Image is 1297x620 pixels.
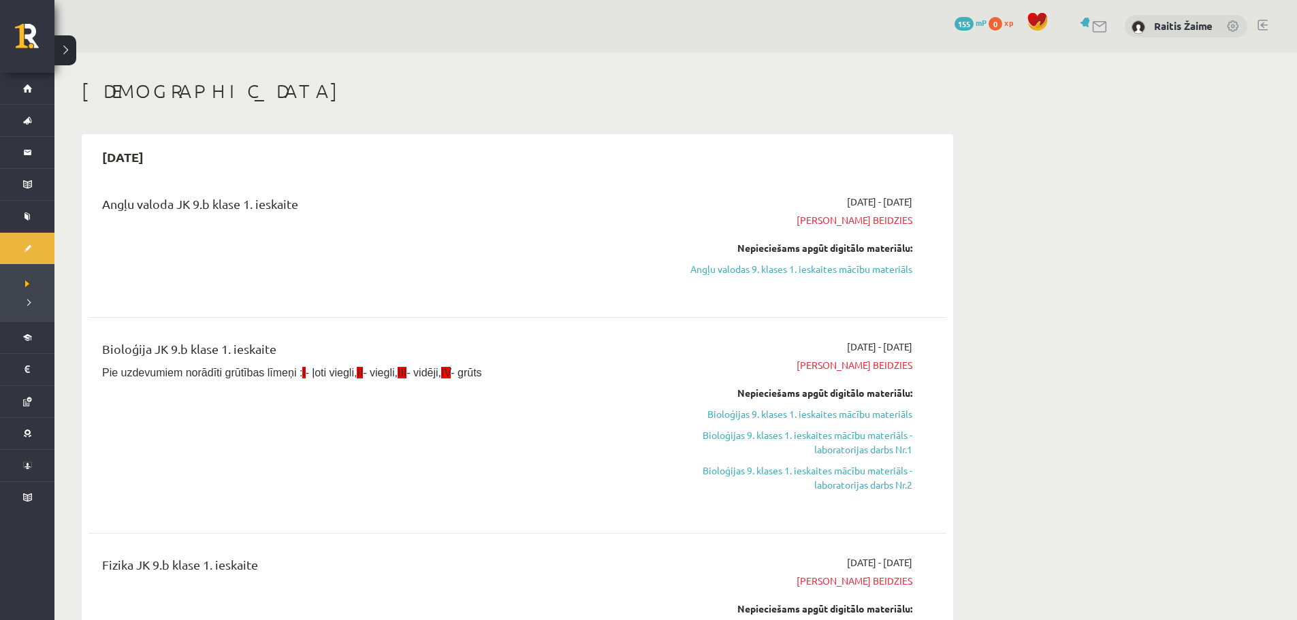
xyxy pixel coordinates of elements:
div: Angļu valoda JK 9.b klase 1. ieskaite [102,195,635,220]
span: I [302,367,305,378]
a: Angļu valodas 9. klases 1. ieskaites mācību materiāls [656,262,912,276]
a: 155 mP [955,17,987,28]
span: [PERSON_NAME] beidzies [656,574,912,588]
a: 0 xp [989,17,1020,28]
a: Bioloģijas 9. klases 1. ieskaites mācību materiāls [656,407,912,421]
span: [PERSON_NAME] beidzies [656,358,912,372]
span: [PERSON_NAME] beidzies [656,213,912,227]
span: [DATE] - [DATE] [847,195,912,209]
span: 0 [989,17,1002,31]
span: xp [1004,17,1013,28]
a: Bioloģijas 9. klases 1. ieskaites mācību materiāls - laboratorijas darbs Nr.2 [656,463,912,492]
div: Fizika JK 9.b klase 1. ieskaite [102,555,635,581]
div: Bioloģija JK 9.b klase 1. ieskaite [102,340,635,365]
a: Bioloģijas 9. klases 1. ieskaites mācību materiāls - laboratorijas darbs Nr.1 [656,428,912,457]
span: 155 [955,17,974,31]
span: [DATE] - [DATE] [847,340,912,354]
span: IV [441,367,451,378]
div: Nepieciešams apgūt digitālo materiālu: [656,602,912,616]
span: mP [976,17,987,28]
h1: [DEMOGRAPHIC_DATA] [82,80,953,103]
h2: [DATE] [89,141,157,173]
span: III [398,367,406,378]
a: Rīgas 1. Tālmācības vidusskola [15,24,54,58]
span: II [357,367,363,378]
img: Raitis Žaime [1132,20,1145,34]
div: Nepieciešams apgūt digitālo materiālu: [656,241,912,255]
span: [DATE] - [DATE] [847,555,912,570]
span: Pie uzdevumiem norādīti grūtības līmeņi : - ļoti viegli, - viegli, - vidēji, - grūts [102,367,482,378]
div: Nepieciešams apgūt digitālo materiālu: [656,386,912,400]
a: Raitis Žaime [1154,19,1213,33]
